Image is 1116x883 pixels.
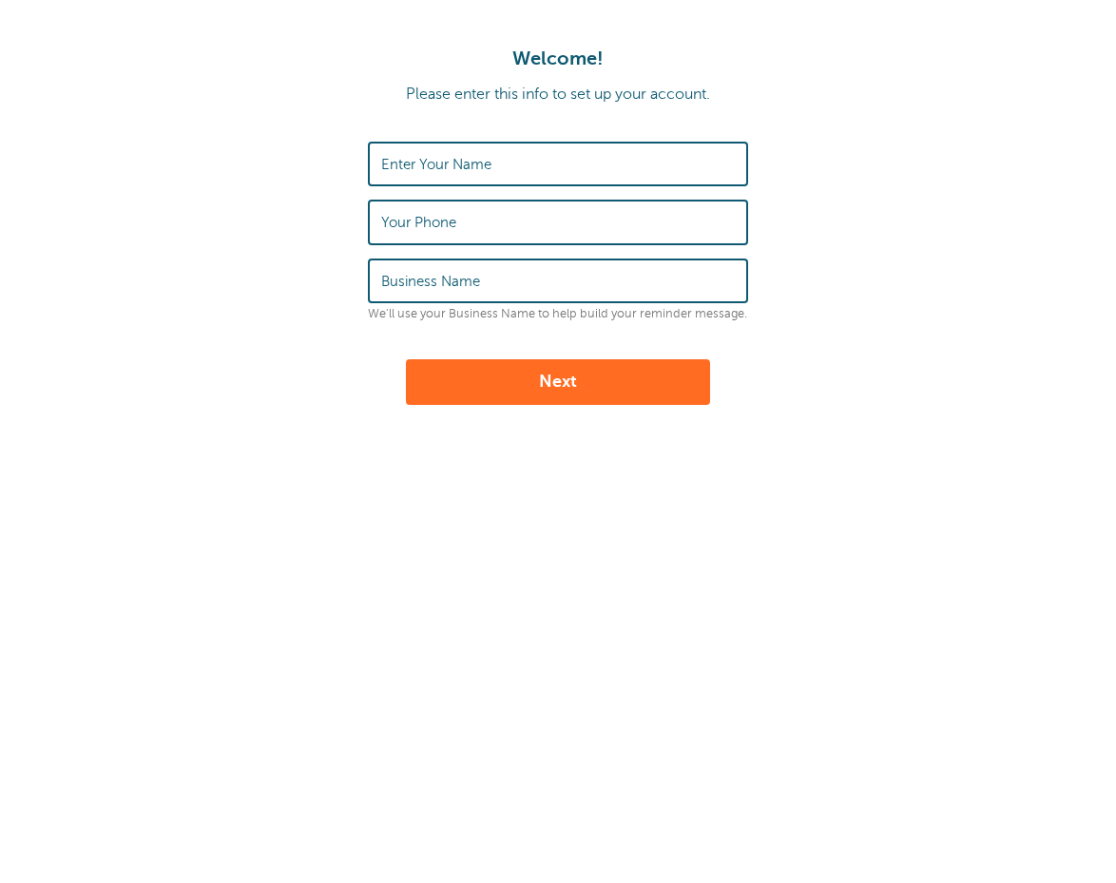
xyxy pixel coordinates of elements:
[381,214,456,231] label: Your Phone
[19,48,1097,70] h1: Welcome!
[406,359,710,405] button: Next
[19,86,1097,104] p: Please enter this info to set up your account.
[381,273,480,290] label: Business Name
[381,156,491,173] label: Enter Your Name
[368,307,748,321] p: We'll use your Business Name to help build your reminder message.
